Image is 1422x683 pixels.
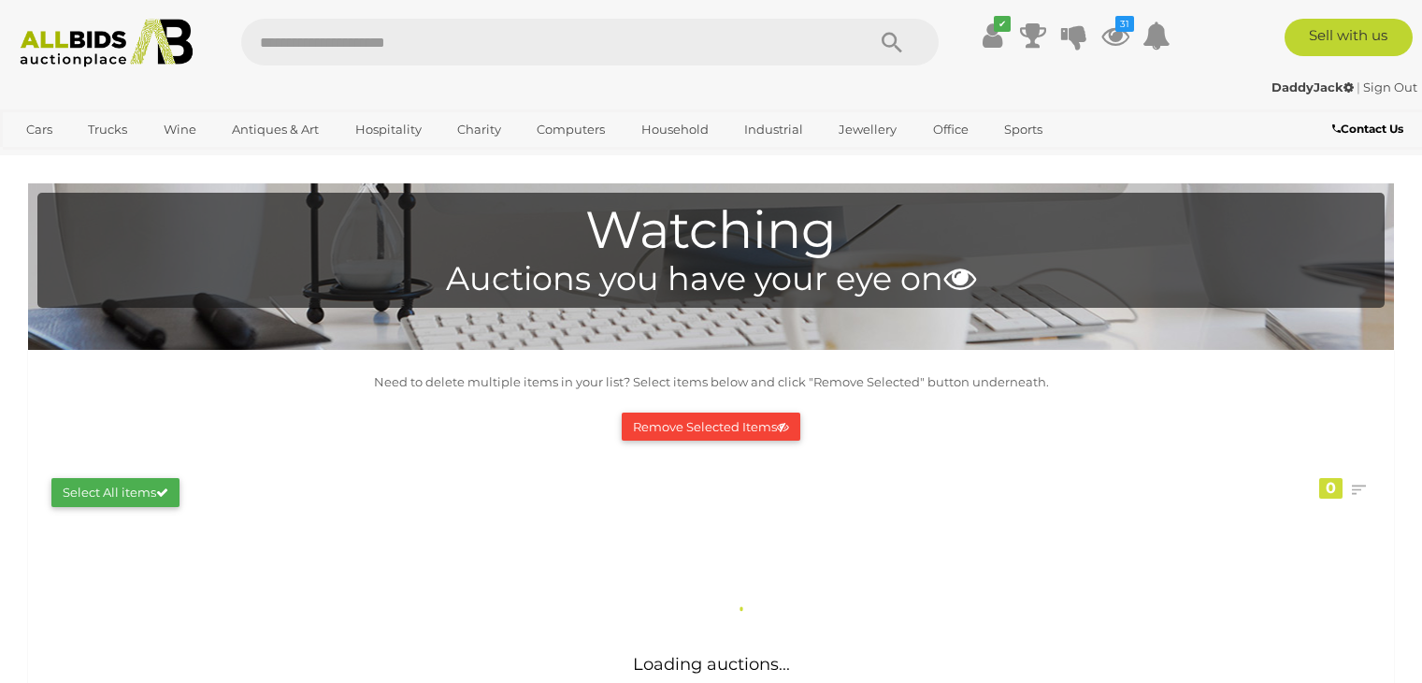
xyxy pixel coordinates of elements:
[633,654,790,675] span: Loading auctions...
[732,114,815,145] a: Industrial
[845,19,939,65] button: Search
[524,114,617,145] a: Computers
[151,114,208,145] a: Wine
[1271,80,1357,94] a: DaddyJack
[445,114,513,145] a: Charity
[1115,16,1134,32] i: 31
[47,202,1375,259] h1: Watching
[1271,80,1354,94] strong: DaddyJack
[37,371,1385,393] p: Need to delete multiple items in your list? Select items below and click "Remove Selected" button...
[826,114,909,145] a: Jewellery
[220,114,331,145] a: Antiques & Art
[622,413,800,442] button: Remove Selected Items
[992,114,1055,145] a: Sports
[1285,19,1413,56] a: Sell with us
[47,261,1375,298] h4: Auctions you have your eye on
[14,114,65,145] a: Cars
[343,114,434,145] a: Hospitality
[76,114,139,145] a: Trucks
[51,478,180,507] button: Select All items
[10,19,203,67] img: Allbids.com.au
[1357,80,1360,94] span: |
[978,19,1006,52] a: ✔
[1332,119,1408,139] a: Contact Us
[994,16,1011,32] i: ✔
[921,114,981,145] a: Office
[1319,478,1343,499] div: 0
[1332,122,1403,136] b: Contact Us
[14,145,171,176] a: [GEOGRAPHIC_DATA]
[1101,19,1129,52] a: 31
[1363,80,1417,94] a: Sign Out
[629,114,721,145] a: Household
